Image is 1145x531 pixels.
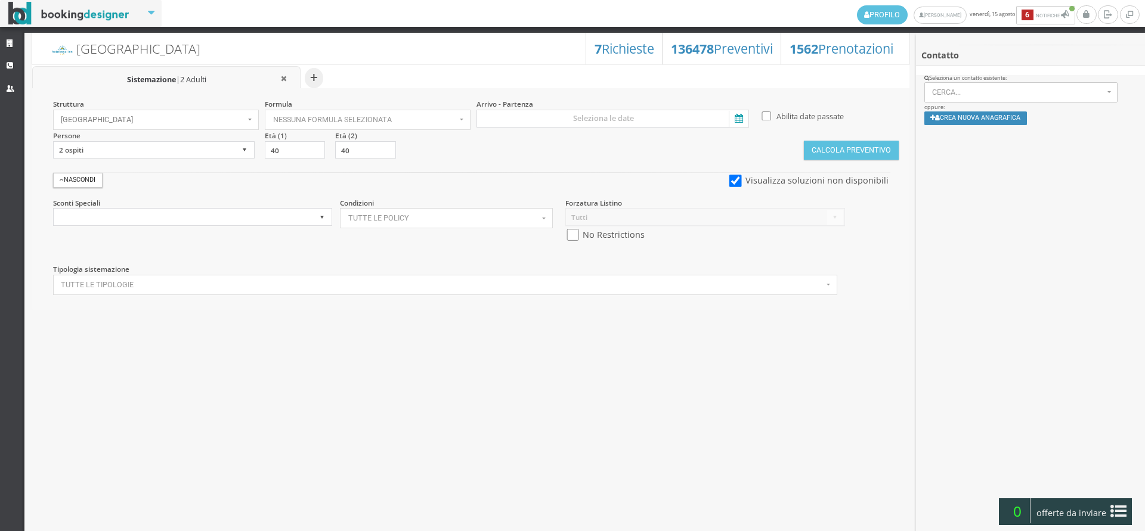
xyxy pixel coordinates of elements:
button: Cerca... [924,82,1118,103]
span: 0 [1004,498,1030,523]
span: offerte da inviare [1033,504,1110,523]
span: venerdì, 15 agosto [857,5,1076,24]
img: BookingDesigner.com [8,2,129,25]
button: Crea nuova anagrafica [924,111,1028,125]
b: Contatto [921,49,959,61]
div: Seleziona un contatto esistente: [924,74,1137,82]
b: 6 [1022,10,1033,20]
a: Profilo [857,5,908,24]
span: Cerca... [932,88,1104,97]
button: 6Notifiche [1016,6,1075,24]
a: [PERSON_NAME] [914,7,967,24]
div: oppure: [916,74,1145,133]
